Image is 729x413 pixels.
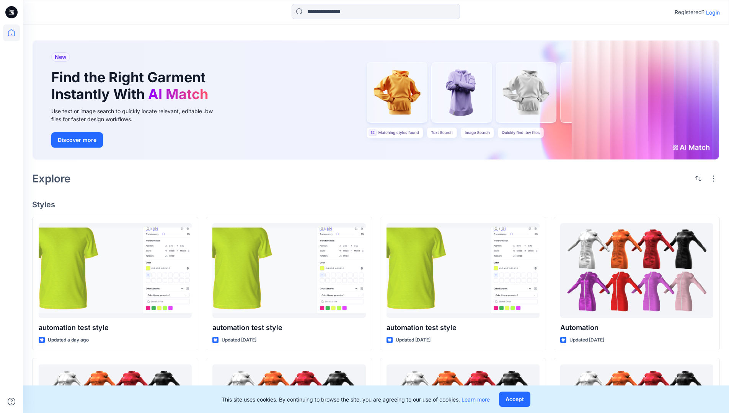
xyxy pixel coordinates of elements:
[387,322,540,333] p: automation test style
[499,392,530,407] button: Accept
[32,200,720,209] h4: Styles
[39,322,192,333] p: automation test style
[51,132,103,148] button: Discover more
[222,336,256,344] p: Updated [DATE]
[148,86,208,102] span: AI Match
[569,336,604,344] p: Updated [DATE]
[560,223,713,318] a: Automation
[222,395,490,403] p: This site uses cookies. By continuing to browse the site, you are agreeing to our use of cookies.
[51,69,212,102] h1: Find the Right Garment Instantly With
[55,52,67,62] span: New
[48,336,89,344] p: Updated a day ago
[675,8,705,17] p: Registered?
[396,336,431,344] p: Updated [DATE]
[212,223,365,318] a: automation test style
[51,107,223,123] div: Use text or image search to quickly locate relevant, editable .bw files for faster design workflows.
[387,223,540,318] a: automation test style
[32,172,71,185] h2: Explore
[560,322,713,333] p: Automation
[212,322,365,333] p: automation test style
[706,8,720,16] p: Login
[39,223,192,318] a: automation test style
[462,396,490,403] a: Learn more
